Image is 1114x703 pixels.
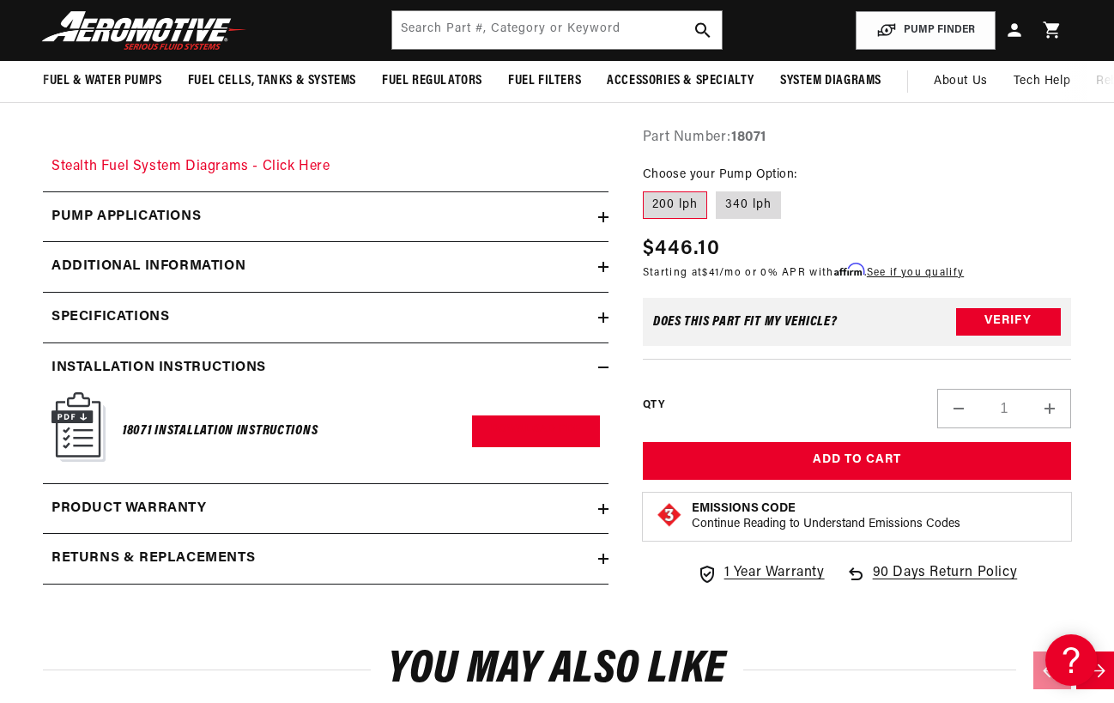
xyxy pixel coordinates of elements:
[51,256,245,278] h2: Additional information
[51,498,207,520] h2: Product warranty
[731,130,766,144] strong: 18071
[856,11,996,50] button: PUMP FINDER
[123,420,318,443] h6: 18071 Installation Instructions
[716,191,781,219] label: 340 lph
[697,562,825,585] a: 1 Year Warranty
[51,357,266,379] h2: Installation Instructions
[643,52,1071,106] h1: In-Tank Fuel Pump & Hanger, 82-92 Camaro
[692,502,796,515] strong: Emissions Code
[43,192,608,242] summary: Pump Applications
[43,343,608,393] summary: Installation Instructions
[495,61,594,101] summary: Fuel Filters
[692,517,960,532] p: Continue Reading to Understand Emissions Codes
[43,534,608,584] summary: Returns & replacements
[1014,72,1070,91] span: Tech Help
[653,315,838,329] div: Does This part fit My vehicle?
[472,415,600,447] a: Download PDF
[702,268,719,278] span: $41
[51,306,169,329] h2: Specifications
[51,206,201,228] h2: Pump Applications
[43,484,608,534] summary: Product warranty
[392,11,722,49] input: Search by Part Number, Category or Keyword
[607,72,754,90] span: Accessories & Specialty
[643,442,1071,481] button: Add to Cart
[382,72,482,90] span: Fuel Regulators
[43,293,608,342] summary: Specifications
[1033,651,1071,689] button: Previous slide
[921,61,1001,102] a: About Us
[51,548,255,570] h2: Returns & replacements
[643,233,720,264] span: $446.10
[1001,61,1083,102] summary: Tech Help
[643,166,799,184] legend: Choose your Pump Option:
[643,264,964,281] p: Starting at /mo or 0% APR with .
[780,72,881,90] span: System Diagrams
[956,308,1061,336] button: Verify
[594,61,767,101] summary: Accessories & Specialty
[643,191,707,219] label: 200 lph
[867,268,964,278] a: See if you qualify - Learn more about Affirm Financing (opens in modal)
[873,562,1018,602] span: 90 Days Return Policy
[724,562,825,585] span: 1 Year Warranty
[845,562,1018,602] a: 90 Days Return Policy
[1076,651,1114,689] button: Next slide
[643,398,664,413] label: QTY
[30,61,175,101] summary: Fuel & Water Pumps
[43,242,608,292] summary: Additional information
[643,127,1071,149] div: Part Number:
[51,392,106,462] img: Instruction Manual
[508,72,581,90] span: Fuel Filters
[188,72,356,90] span: Fuel Cells, Tanks & Systems
[175,61,369,101] summary: Fuel Cells, Tanks & Systems
[369,61,495,101] summary: Fuel Regulators
[51,160,330,173] a: Stealth Fuel System Diagrams - Click Here
[37,10,251,51] img: Aeromotive
[767,61,894,101] summary: System Diagrams
[43,72,162,90] span: Fuel & Water Pumps
[684,11,722,49] button: search button
[692,501,960,532] button: Emissions CodeContinue Reading to Understand Emissions Codes
[43,650,1071,690] h2: You may also like
[834,264,864,276] span: Affirm
[656,501,683,529] img: Emissions code
[934,75,988,88] span: About Us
